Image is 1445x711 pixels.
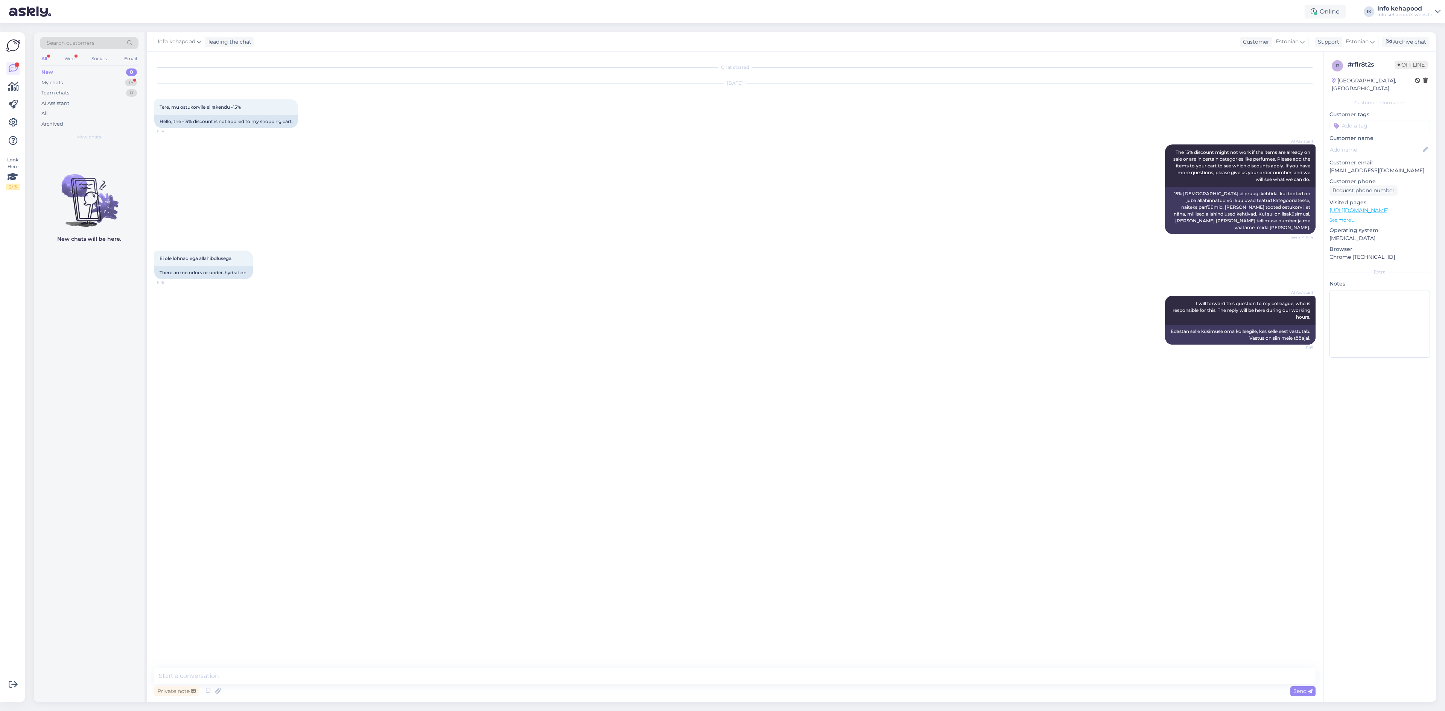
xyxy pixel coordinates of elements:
div: Online [1305,5,1346,18]
img: Askly Logo [6,38,20,53]
input: Add name [1330,146,1421,154]
div: Extra [1329,269,1430,275]
input: Add a tag [1329,120,1430,131]
span: Info kehapood [158,38,195,46]
div: There are no odors or under-hydration. [154,266,253,279]
img: No chats [34,161,144,228]
div: Private note [154,686,199,696]
div: 0 [126,68,137,76]
span: 11:14 [157,128,185,134]
p: Customer name [1329,134,1430,142]
p: Notes [1329,280,1430,288]
div: Info kehapood's website [1377,12,1432,18]
span: Offline [1395,61,1428,69]
p: Browser [1329,245,1430,253]
p: Customer phone [1329,178,1430,185]
div: Info kehapood [1377,6,1432,12]
div: Hello, the -15% discount is not applied to my shopping cart. [154,115,298,128]
div: 15 [125,79,137,87]
span: 11:15 [1285,345,1313,351]
div: Team chats [41,89,69,97]
div: [GEOGRAPHIC_DATA], [GEOGRAPHIC_DATA] [1332,77,1415,93]
p: Visited pages [1329,199,1430,207]
span: The 15% discount might not work if the items are already on sale or are in certain categories lik... [1173,149,1311,182]
div: Email [123,54,138,64]
div: Web [63,54,76,64]
a: Info kehapoodInfo kehapood's website [1377,6,1440,18]
div: IK [1364,6,1374,17]
div: All [41,110,48,117]
div: Customer [1240,38,1269,46]
div: Chat started [154,64,1316,71]
div: Request phone number [1329,185,1398,196]
span: 11:15 [157,280,185,285]
div: 15% [DEMOGRAPHIC_DATA] ei pruugi kehtida, kui tooted on juba allahinnatud või kuuluvad teatud kat... [1165,187,1316,234]
span: AI Assistant [1285,290,1313,295]
div: New [41,68,53,76]
span: Ei ole lõhnad ega allahibdlusega. [160,255,233,261]
div: Support [1315,38,1339,46]
span: Estonian [1276,38,1299,46]
span: Send [1293,688,1313,694]
div: 0 [126,89,137,97]
span: New chats [77,134,101,140]
span: Estonian [1346,38,1369,46]
p: [EMAIL_ADDRESS][DOMAIN_NAME] [1329,167,1430,175]
div: My chats [41,79,63,87]
div: AI Assistant [41,100,69,107]
div: # rflr8t2s [1348,60,1395,69]
p: Chrome [TECHNICAL_ID] [1329,253,1430,261]
span: Tere, mu ostukorvile ei rakendu -15% [160,104,241,110]
span: AI Assistant [1285,138,1313,144]
span: r [1336,63,1339,68]
div: All [40,54,49,64]
div: Archive chat [1382,37,1429,47]
span: I will forward this question to my colleague, who is responsible for this. The reply will be here... [1173,301,1311,320]
span: Search customers [47,39,94,47]
div: [DATE] [154,80,1316,87]
div: Customer information [1329,99,1430,106]
p: New chats will be here. [57,235,121,243]
p: Operating system [1329,226,1430,234]
div: Edastan selle küsimuse oma kolleegile, kes selle eest vastutab. Vastus on siin meie tööajal. [1165,325,1316,345]
p: [MEDICAL_DATA] [1329,234,1430,242]
a: [URL][DOMAIN_NAME] [1329,207,1389,214]
div: Socials [90,54,108,64]
div: Archived [41,120,63,128]
p: Customer email [1329,159,1430,167]
div: leading the chat [205,38,251,46]
div: 2 / 3 [6,184,20,190]
p: See more ... [1329,217,1430,223]
span: Seen ✓ 11:14 [1285,234,1313,240]
p: Customer tags [1329,111,1430,118]
div: Look Here [6,156,20,190]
